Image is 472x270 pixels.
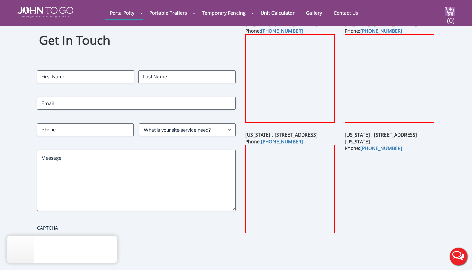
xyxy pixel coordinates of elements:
a: [PHONE_NUMBER] [360,28,402,34]
b: Phone: [245,138,303,145]
button: Live Chat [445,243,472,270]
b: Phone: [245,28,303,34]
a: [PHONE_NUMBER] [261,138,303,145]
a: Porta Potty [105,6,139,19]
a: Gallery [301,6,327,19]
a: Portable Trailers [144,6,192,19]
input: Email [37,97,236,110]
img: JOHN to go [17,7,73,18]
a: Contact Us [328,6,363,19]
b: [US_STATE] : [STREET_ADDRESS] [245,131,318,138]
input: Phone [37,123,134,136]
label: CAPTCHA [37,224,236,231]
b: [US_STATE] : [STREET_ADDRESS] [245,21,318,27]
span: (0) [447,11,455,25]
a: Unit Calculator [256,6,300,19]
a: [PHONE_NUMBER] [261,28,303,34]
b: Phone: [345,145,402,151]
input: Last Name [138,70,236,83]
input: First Name [37,70,134,83]
b: [US_STATE] : [STREET_ADDRESS][US_STATE] [345,131,417,145]
a: [PHONE_NUMBER] [360,145,402,151]
b: [US_STATE] : [STREET_ADDRESS] [345,21,417,27]
a: Temporary Fencing [197,6,251,19]
h1: Get In Touch [39,32,234,49]
img: cart a [445,7,455,16]
b: Phone: [345,28,402,34]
